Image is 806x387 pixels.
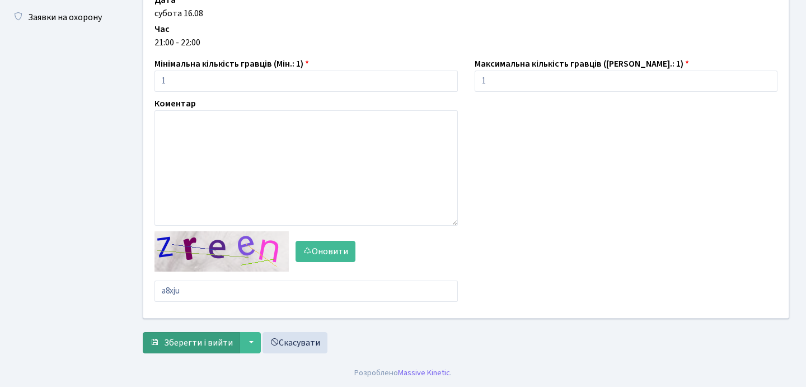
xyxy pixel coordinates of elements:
label: Коментар [154,97,196,110]
label: Мінімальна кількість гравців (Мін.: 1) [154,57,309,71]
a: Заявки на охорону [6,6,118,29]
div: 21:00 - 22:00 [154,36,777,49]
img: default [154,231,289,272]
button: Зберегти і вийти [143,332,240,353]
button: Оновити [296,241,355,262]
span: Зберегти і вийти [164,337,233,349]
a: Скасувати [263,332,327,353]
div: Розроблено . [354,367,452,379]
a: Massive Kinetic [398,367,450,379]
input: Введіть текст із зображення [154,281,458,302]
div: субота 16.08 [154,7,777,20]
label: Максимальна кількість гравців ([PERSON_NAME].: 1) [475,57,689,71]
label: Час [154,22,170,36]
